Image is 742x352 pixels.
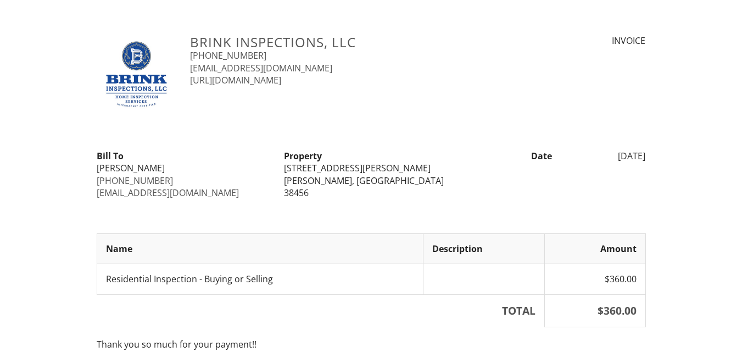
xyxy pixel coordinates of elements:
th: Amount [544,233,645,264]
a: [EMAIL_ADDRESS][DOMAIN_NAME] [190,62,332,74]
strong: Property [284,150,322,162]
a: [URL][DOMAIN_NAME] [190,74,281,86]
th: TOTAL [97,294,544,327]
th: Description [423,233,545,264]
div: Date [465,150,559,162]
a: [PHONE_NUMBER] [97,175,173,187]
a: [PHONE_NUMBER] [190,49,266,62]
div: [DATE] [559,150,652,162]
span: Residential Inspection - Buying or Selling [106,273,273,285]
div: [PERSON_NAME], [GEOGRAPHIC_DATA] 38456 [284,175,458,199]
strong: Bill To [97,150,124,162]
div: INVOICE [518,35,645,47]
div: [STREET_ADDRESS][PERSON_NAME] [284,162,458,174]
td: $360.00 [544,264,645,294]
p: Thank you so much for your payment!! [97,338,646,350]
th: $360.00 [544,294,645,327]
a: [EMAIL_ADDRESS][DOMAIN_NAME] [97,187,239,199]
h3: Brink Inspections, LLC [190,35,505,49]
th: Name [97,233,423,264]
div: [PERSON_NAME] [97,162,271,174]
img: BrinkInspections-logo2.JPG [97,35,177,113]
